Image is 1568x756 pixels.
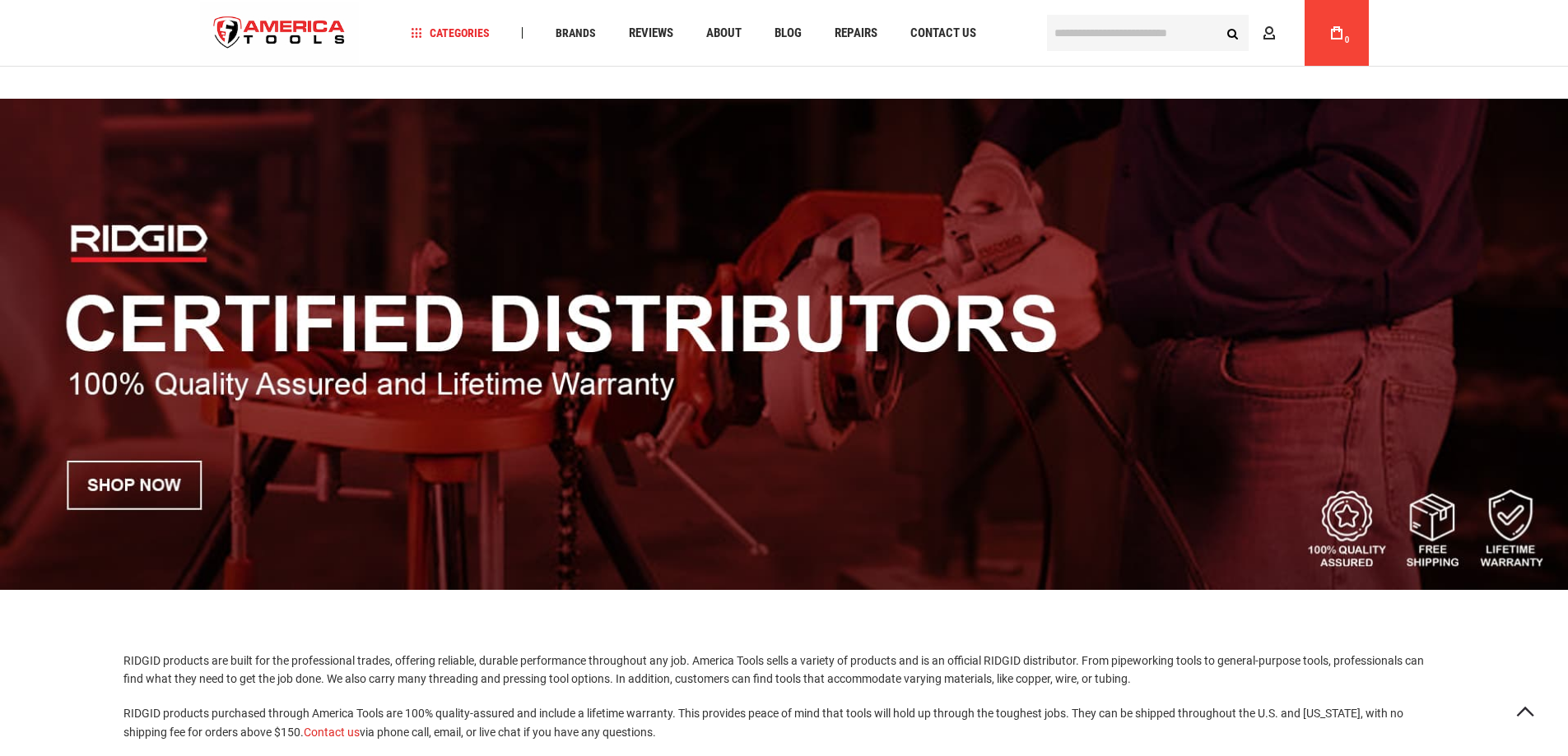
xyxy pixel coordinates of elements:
span: Reviews [629,27,673,39]
a: Brands [548,22,603,44]
span: Blog [775,27,802,39]
p: RIDGID products purchased through America Tools are 100% quality-assured and include a lifetime w... [123,704,1445,741]
button: Search [1217,17,1249,49]
img: America Tools [200,2,360,64]
a: Categories [403,22,497,44]
a: Repairs [827,22,885,44]
span: Categories [411,27,490,39]
a: Contact Us [903,22,984,44]
a: Contact us [304,726,360,739]
span: Repairs [835,27,877,39]
span: Brands [556,27,596,39]
a: About [699,22,749,44]
p: RIDGID products are built for the professional trades, offering reliable, durable performance thr... [123,652,1445,689]
a: Reviews [621,22,681,44]
a: Blog [767,22,809,44]
span: Contact Us [910,27,976,39]
a: store logo [200,2,360,64]
span: About [706,27,742,39]
span: 0 [1345,35,1350,44]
